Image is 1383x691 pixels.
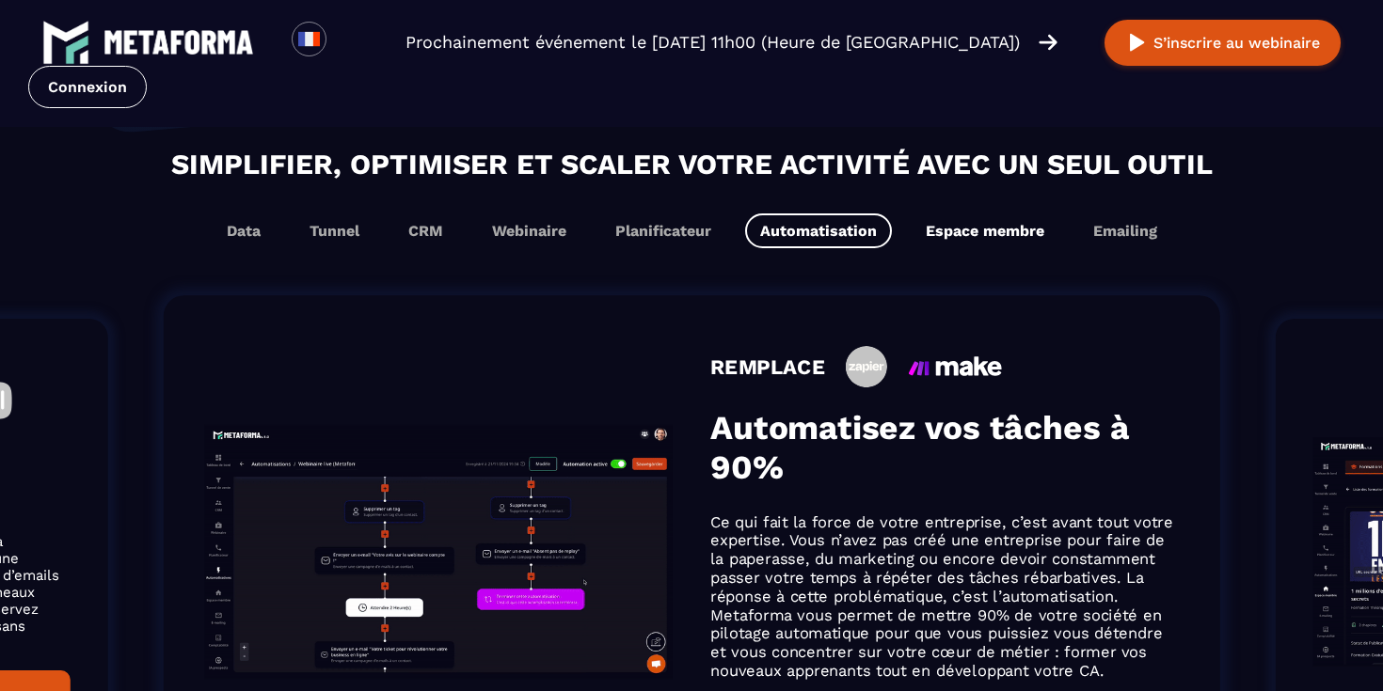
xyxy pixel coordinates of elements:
button: Emailing [1078,213,1172,248]
img: gif [205,425,674,679]
button: Data [212,213,276,248]
p: Ce qui fait la force de votre entreprise, c’est avant tout votre expertise. Vous n’avez pas créé ... [710,512,1179,680]
button: CRM [393,213,458,248]
img: arrow-right [1039,32,1057,53]
button: Espace membre [911,213,1059,248]
h3: Automatisez vos tâches à 90% [710,408,1179,487]
h4: REMPLACE [710,354,825,379]
div: Search for option [326,22,373,63]
button: S’inscrire au webinaire [1105,20,1341,66]
button: Planificateur [600,213,726,248]
button: Automatisation [745,213,892,248]
img: icon [909,357,1002,377]
h2: Simplifier, optimiser et scaler votre activité avec un seul outil [19,143,1364,185]
button: Tunnel [294,213,374,248]
img: play [1125,31,1149,55]
img: logo [42,19,89,66]
input: Search for option [342,31,357,54]
button: Webinaire [477,213,581,248]
img: fr [297,27,321,51]
img: icon [846,346,888,387]
img: logo [103,30,254,55]
a: Connexion [28,66,147,108]
p: Prochainement événement le [DATE] 11h00 (Heure de [GEOGRAPHIC_DATA]) [405,29,1020,55]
